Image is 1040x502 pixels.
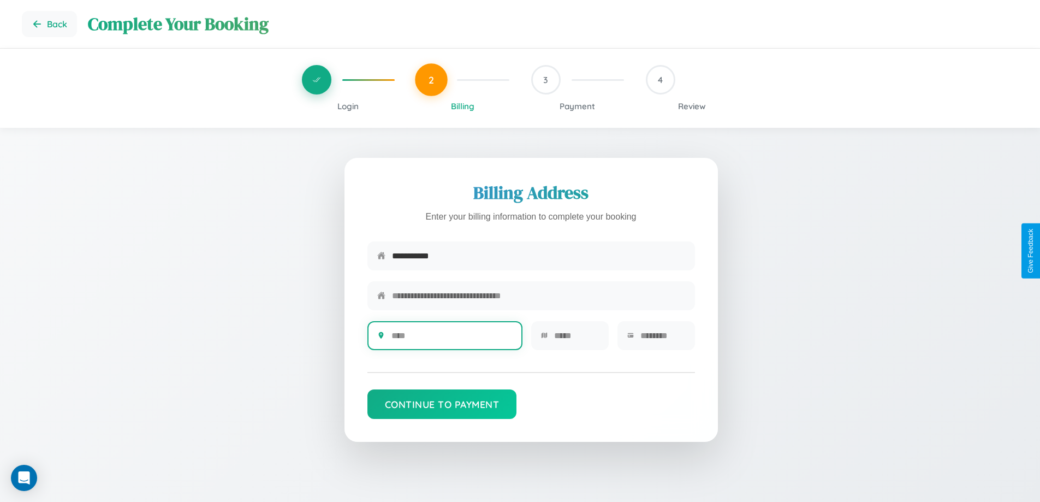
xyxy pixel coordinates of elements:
button: Go back [22,11,77,37]
span: Login [337,101,359,111]
div: Give Feedback [1027,229,1035,273]
span: 2 [429,74,434,86]
h1: Complete Your Booking [88,12,1018,36]
span: 4 [658,74,663,85]
button: Continue to Payment [367,389,517,419]
span: 3 [543,74,548,85]
div: Open Intercom Messenger [11,465,37,491]
span: Review [678,101,706,111]
span: Billing [451,101,474,111]
span: Payment [560,101,595,111]
p: Enter your billing information to complete your booking [367,209,695,225]
h2: Billing Address [367,181,695,205]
